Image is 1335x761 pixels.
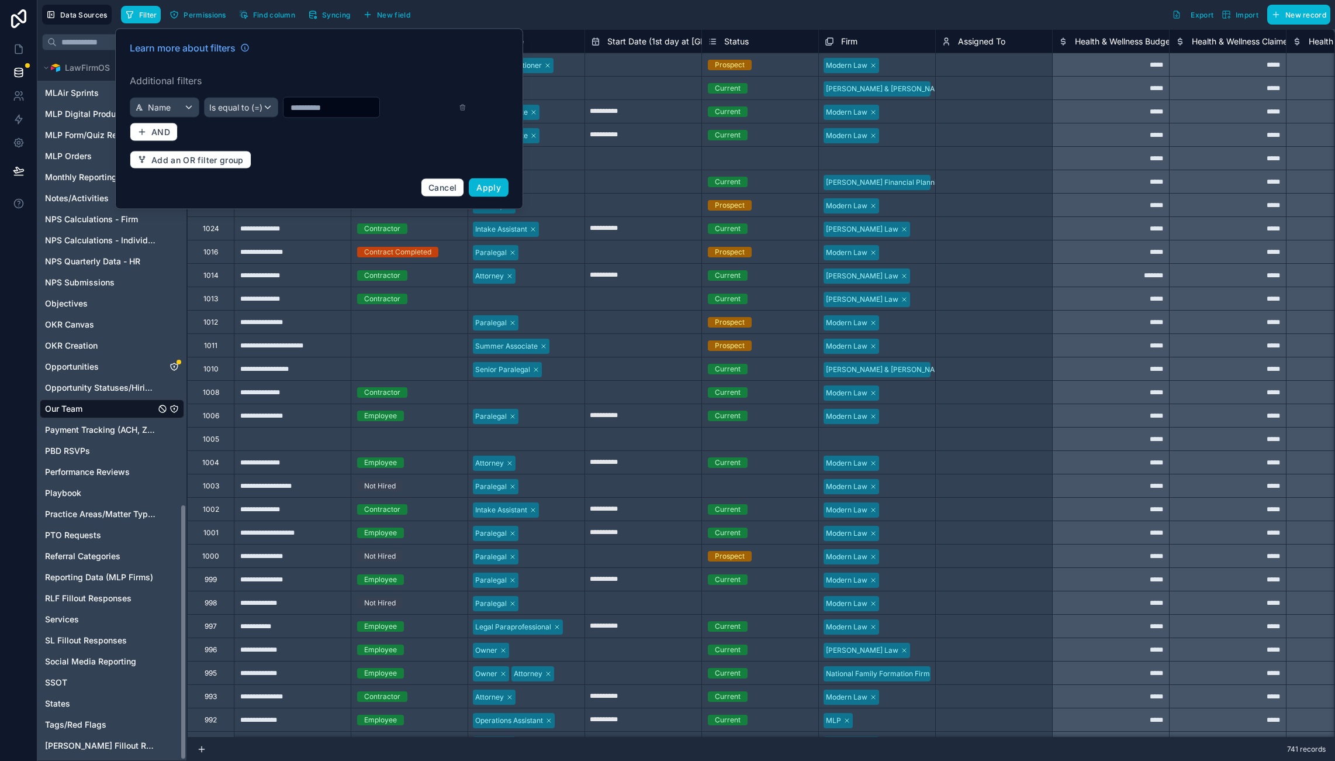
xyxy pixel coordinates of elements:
[475,318,507,328] div: Paralegal
[184,11,226,19] span: Permissions
[715,551,745,562] div: Prospect
[475,271,504,281] div: Attorney
[202,552,219,561] div: 1000
[203,435,219,444] div: 1005
[475,341,538,352] div: Summer Associate
[364,411,397,421] div: Employee
[715,504,741,515] div: Current
[364,481,396,491] div: Not Hired
[475,692,504,703] div: Attorney
[826,505,867,515] div: Modern Law
[826,247,867,258] div: Modern Law
[958,36,1005,47] span: Assigned To
[475,481,507,492] div: Paralegal
[121,6,161,23] button: Filter
[1267,5,1330,25] button: New record
[826,411,867,422] div: Modern Law
[715,645,741,655] div: Current
[826,224,898,235] div: [PERSON_NAME] Law
[475,669,497,679] div: Owner
[826,692,867,703] div: Modern Law
[475,505,527,515] div: Intake Assistant
[130,150,251,169] button: Add an OR filter group
[253,11,295,19] span: Find column
[475,364,530,375] div: Senior Paralegal
[364,270,400,281] div: Contractor
[826,318,867,328] div: Modern Law
[715,317,745,328] div: Prospect
[469,178,509,197] button: Apply
[205,645,217,655] div: 996
[1192,36,1293,47] span: Health & Wellness Claimed
[205,715,217,725] div: 992
[203,411,219,421] div: 1006
[377,11,410,19] span: New field
[364,668,397,679] div: Employee
[715,340,745,351] div: Prospect
[1191,11,1213,19] span: Export
[364,504,400,515] div: Contractor
[715,668,741,679] div: Current
[203,481,219,491] div: 1003
[151,127,170,137] span: AND
[826,201,867,211] div: Modern Law
[165,6,234,23] a: Permissions
[203,528,219,538] div: 1001
[826,341,867,352] div: Modern Law
[205,692,217,701] div: 993
[148,102,171,113] span: Name
[203,224,219,233] div: 1024
[475,645,497,656] div: Owner
[322,11,350,19] span: Syncing
[203,294,218,304] div: 1013
[476,182,501,192] span: Apply
[715,621,741,632] div: Current
[364,621,397,632] div: Employee
[475,598,507,609] div: Paralegal
[715,457,741,468] div: Current
[715,247,745,257] div: Prospect
[826,645,898,656] div: [PERSON_NAME] Law
[364,223,400,234] div: Contractor
[1075,36,1196,47] span: Health & Wellness Budget 2024
[204,98,278,118] button: Is equal to (=)
[203,505,219,514] div: 1002
[826,669,930,679] div: National Family Formation Firm
[826,84,962,94] div: [PERSON_NAME] & [PERSON_NAME] LLP
[715,364,741,374] div: Current
[364,715,397,725] div: Employee
[514,669,542,679] div: Attorney
[1285,11,1326,19] span: New record
[715,270,741,281] div: Current
[715,200,745,211] div: Prospect
[715,106,741,117] div: Current
[826,552,867,562] div: Modern Law
[139,11,157,19] span: Filter
[826,528,867,539] div: Modern Law
[1287,745,1326,754] span: 741 records
[826,130,867,141] div: Modern Law
[475,247,507,258] div: Paralegal
[475,575,507,586] div: Paralegal
[165,6,230,23] button: Permissions
[130,41,250,55] a: Learn more about filters
[826,177,945,188] div: [PERSON_NAME] Financial Planning
[205,669,217,678] div: 995
[826,458,867,469] div: Modern Law
[364,691,400,702] div: Contractor
[304,6,359,23] a: Syncing
[826,107,867,118] div: Modern Law
[841,36,857,47] span: Firm
[715,130,741,140] div: Current
[205,622,217,631] div: 997
[607,36,778,47] span: Start Date (1st day at [GEOGRAPHIC_DATA])
[364,645,397,655] div: Employee
[235,6,299,23] button: Find column
[826,598,867,609] div: Modern Law
[715,715,741,725] div: Current
[826,388,867,398] div: Modern Law
[203,388,219,397] div: 1008
[1263,5,1330,25] a: New record
[1218,5,1263,25] button: Import
[475,622,551,632] div: Legal Paraprofessional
